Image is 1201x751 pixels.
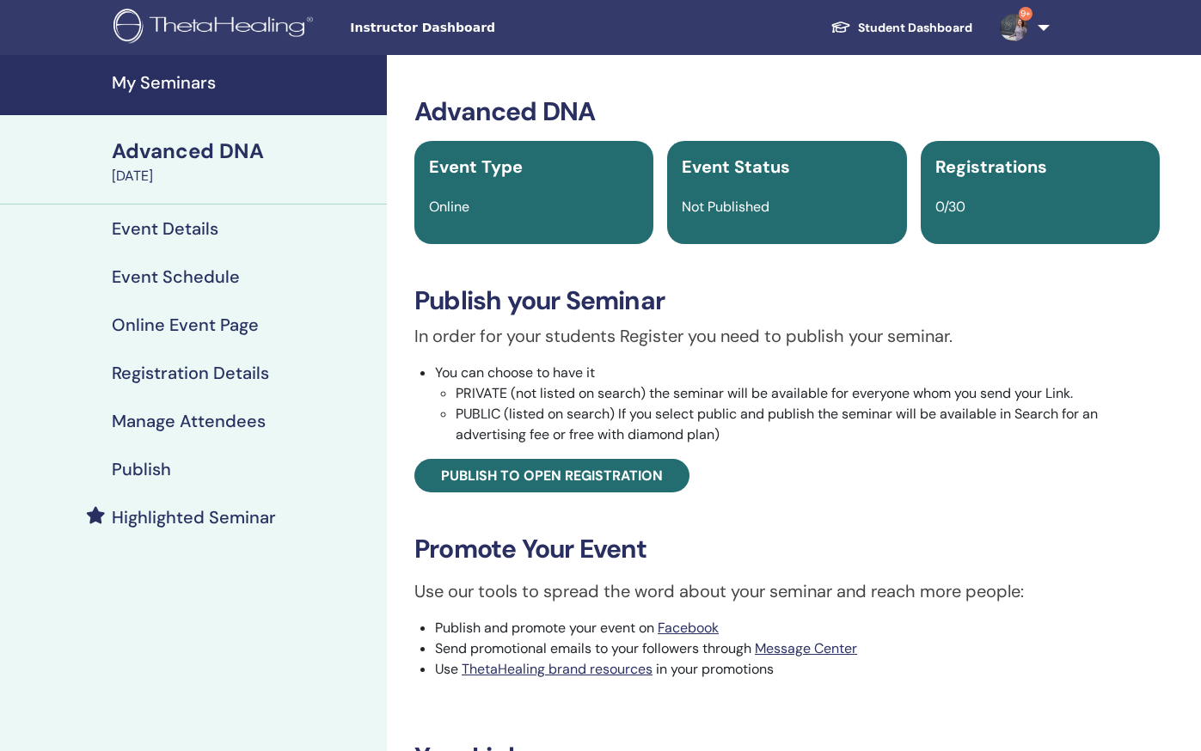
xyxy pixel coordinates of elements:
[456,404,1160,445] li: PUBLIC (listed on search) If you select public and publish the seminar will be available in Searc...
[462,660,653,678] a: ThetaHealing brand resources
[429,198,469,216] span: Online
[113,9,319,47] img: logo.png
[112,266,240,287] h4: Event Schedule
[414,459,689,492] a: Publish to open registration
[112,363,269,383] h4: Registration Details
[435,638,1160,659] li: Send promotional emails to your followers through
[414,285,1160,316] h3: Publish your Seminar
[112,507,276,528] h4: Highlighted Seminar
[658,619,719,637] a: Facebook
[350,19,608,37] span: Instructor Dashboard
[414,96,1160,127] h3: Advanced DNA
[429,156,523,178] span: Event Type
[414,578,1160,604] p: Use our tools to spread the word about your seminar and reach more people:
[1000,14,1027,41] img: default.jpg
[112,137,377,166] div: Advanced DNA
[112,411,266,431] h4: Manage Attendees
[112,459,171,479] h4: Publish
[830,20,851,34] img: graduation-cap-white.svg
[935,156,1047,178] span: Registrations
[112,72,377,93] h4: My Seminars
[435,618,1160,638] li: Publish and promote your event on
[441,467,663,485] span: Publish to open registration
[112,218,218,239] h4: Event Details
[435,659,1160,680] li: Use in your promotions
[682,198,769,216] span: Not Published
[682,156,790,178] span: Event Status
[112,314,259,335] h4: Online Event Page
[101,137,387,186] a: Advanced DNA[DATE]
[935,198,965,216] span: 0/30
[112,166,377,186] div: [DATE]
[414,534,1160,565] h3: Promote Your Event
[755,639,857,657] a: Message Center
[456,383,1160,404] li: PRIVATE (not listed on search) the seminar will be available for everyone whom you send your Link.
[817,12,986,44] a: Student Dashboard
[435,363,1160,445] li: You can choose to have it
[414,323,1160,349] p: In order for your students Register you need to publish your seminar.
[1019,7,1032,21] span: 9+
